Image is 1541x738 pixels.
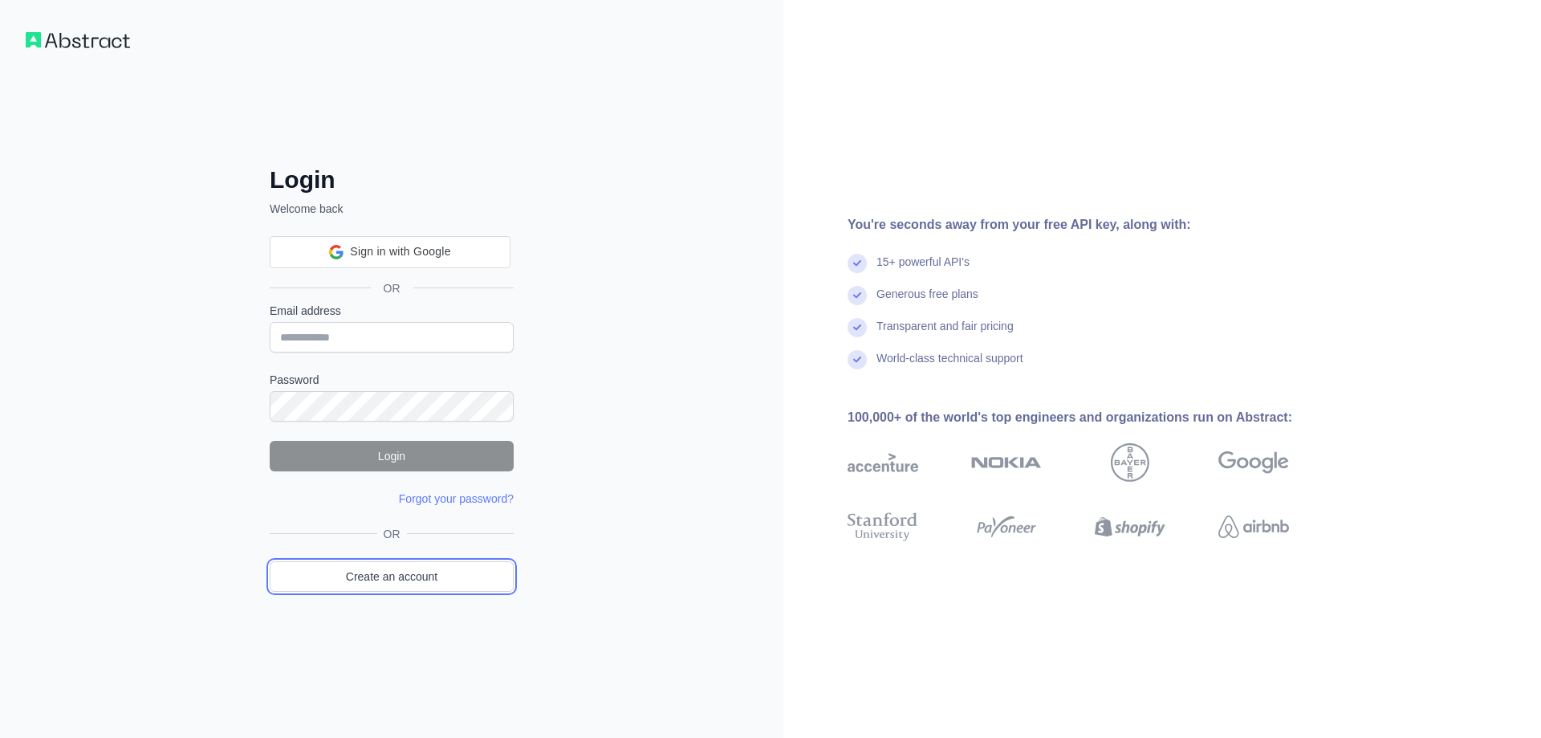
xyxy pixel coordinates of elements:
[270,236,510,268] div: Sign in with Google
[270,441,514,471] button: Login
[270,561,514,592] a: Create an account
[971,509,1042,544] img: payoneer
[270,372,514,388] label: Password
[876,254,970,286] div: 15+ powerful API's
[371,280,413,296] span: OR
[270,165,514,194] h2: Login
[876,286,978,318] div: Generous free plans
[1111,443,1149,482] img: bayer
[848,254,867,273] img: check mark
[270,201,514,217] p: Welcome back
[848,350,867,369] img: check mark
[848,443,918,482] img: accenture
[848,286,867,305] img: check mark
[1218,443,1289,482] img: google
[1218,509,1289,544] img: airbnb
[971,443,1042,482] img: nokia
[848,318,867,337] img: check mark
[270,303,514,319] label: Email address
[848,509,918,544] img: stanford university
[876,318,1014,350] div: Transparent and fair pricing
[848,215,1340,234] div: You're seconds away from your free API key, along with:
[377,526,407,542] span: OR
[876,350,1023,382] div: World-class technical support
[848,408,1340,427] div: 100,000+ of the world's top engineers and organizations run on Abstract:
[26,32,130,48] img: Workflow
[350,243,450,260] span: Sign in with Google
[1095,509,1165,544] img: shopify
[399,492,514,505] a: Forgot your password?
